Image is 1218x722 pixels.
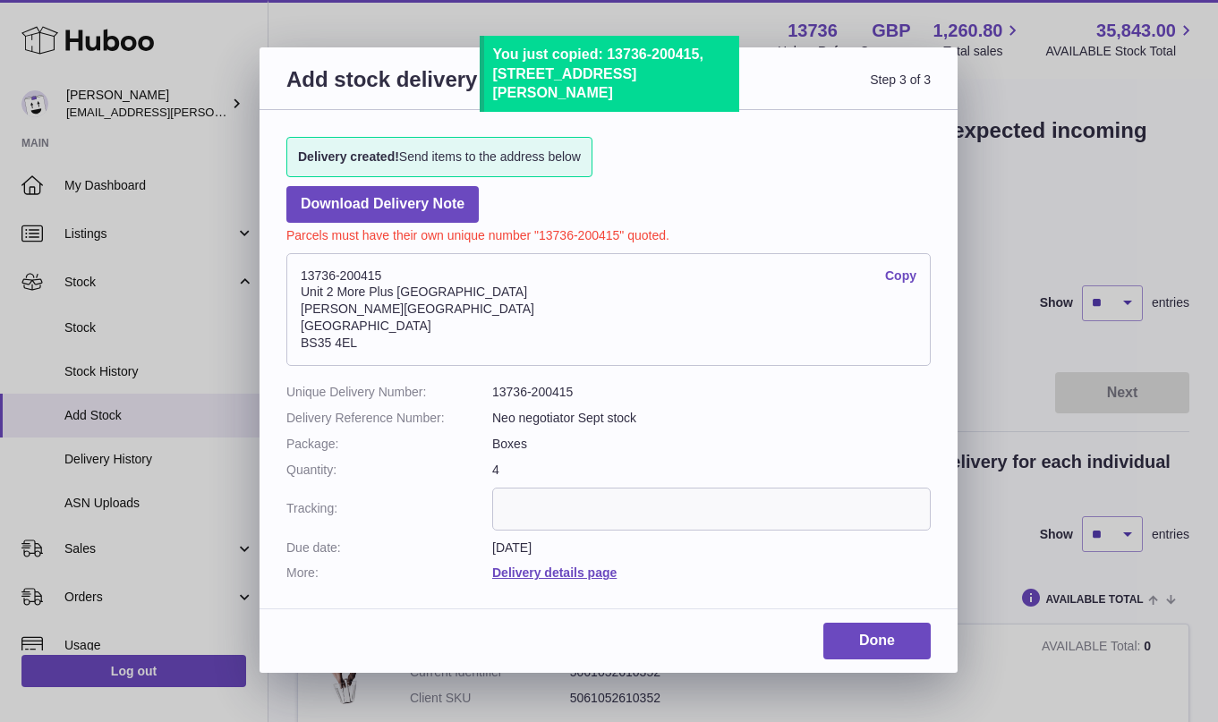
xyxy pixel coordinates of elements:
[492,462,931,479] dd: 4
[286,436,492,453] dt: Package:
[492,384,931,401] dd: 13736-200415
[286,65,609,115] h3: Add stock delivery
[286,253,931,366] address: 13736-200415 Unit 2 More Plus [GEOGRAPHIC_DATA] [PERSON_NAME][GEOGRAPHIC_DATA] [GEOGRAPHIC_DATA] ...
[286,410,492,427] dt: Delivery Reference Number:
[492,436,931,453] dd: Boxes
[286,186,479,223] a: Download Delivery Note
[286,488,492,531] dt: Tracking:
[286,462,492,479] dt: Quantity:
[492,565,617,580] a: Delivery details page
[609,65,931,115] span: Step 3 of 3
[298,149,581,166] span: Send items to the address below
[286,539,492,556] dt: Due date:
[885,268,916,285] a: Copy
[493,45,730,103] div: You just copied: 13736-200415, [STREET_ADDRESS][PERSON_NAME]
[492,539,931,556] dd: [DATE]
[286,384,492,401] dt: Unique Delivery Number:
[298,149,399,164] strong: Delivery created!
[492,410,931,427] dd: Neo negotiator Sept stock
[286,223,931,244] p: Parcels must have their own unique number "13736-200415" quoted.
[823,623,931,659] a: Done
[286,565,492,582] dt: More:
